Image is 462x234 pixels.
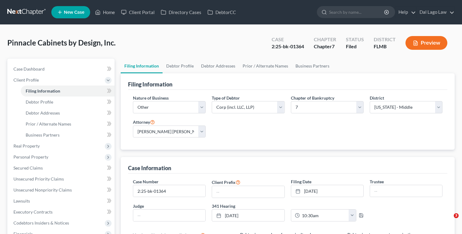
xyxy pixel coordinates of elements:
[26,132,60,137] span: Business Partners
[64,10,84,15] span: New Case
[9,185,115,196] a: Unsecured Nonpriority Claims
[212,186,284,198] input: --
[133,185,205,197] input: Enter case number...
[26,99,53,104] span: Debtor Profile
[26,110,60,115] span: Debtor Addresses
[209,203,367,209] label: 341 Hearing
[21,119,115,130] a: Prior / Alternate Names
[291,95,334,101] label: Chapter of Bankruptcy
[314,43,336,50] div: Chapter
[454,213,459,218] span: 3
[346,43,364,50] div: Filed
[291,178,311,185] label: Filing Date
[346,36,364,43] div: Status
[370,185,442,197] input: --
[13,165,43,170] span: Secured Claims
[13,220,69,225] span: Codebtors Insiders & Notices
[9,163,115,174] a: Secured Claims
[158,7,204,18] a: Directory Cases
[21,97,115,108] a: Debtor Profile
[272,43,304,50] div: 2:25-bk-01364
[13,187,72,192] span: Unsecured Nonpriority Claims
[13,176,64,181] span: Unsecured Priority Claims
[13,77,39,82] span: Client Profile
[133,95,169,101] label: Nature of Business
[163,59,197,73] a: Debtor Profile
[128,81,172,88] div: Filing Information
[9,64,115,75] a: Case Dashboard
[239,59,292,73] a: Prior / Alternate Names
[441,213,456,228] iframe: Intercom live chat
[329,6,385,18] input: Search by name...
[133,210,205,221] input: --
[300,210,349,221] input: -- : --
[13,143,40,148] span: Real Property
[212,178,240,186] label: Client Prefix
[314,36,336,43] div: Chapter
[21,130,115,141] a: Business Partners
[370,178,384,185] label: Trustee
[292,59,333,73] a: Business Partners
[121,59,163,73] a: Filing Information
[395,7,416,18] a: Help
[405,36,447,50] button: Preview
[9,174,115,185] a: Unsecured Priority Claims
[332,43,335,49] span: 7
[9,196,115,207] a: Lawsuits
[133,203,144,209] label: Judge
[374,43,396,50] div: FLMB
[212,210,284,221] a: [DATE]
[133,178,159,185] label: Case Number
[21,86,115,97] a: Filing Information
[92,7,118,18] a: Home
[21,108,115,119] a: Debtor Addresses
[9,207,115,218] a: Executory Contracts
[128,164,171,172] div: Case Information
[272,36,304,43] div: Case
[197,59,239,73] a: Debtor Addresses
[416,7,454,18] a: Dal Lago Law
[13,209,53,214] span: Executory Contracts
[13,66,45,71] span: Case Dashboard
[26,121,71,126] span: Prior / Alternate Names
[26,88,60,93] span: Filing Information
[212,95,240,101] label: Type of Debtor
[13,154,48,159] span: Personal Property
[7,38,116,47] span: Pinnacle Cabinets by Design, Inc.
[370,95,384,101] label: District
[204,7,239,18] a: DebtorCC
[133,118,155,126] label: Attorney
[118,7,158,18] a: Client Portal
[13,198,30,203] span: Lawsuits
[291,185,363,197] a: [DATE]
[374,36,396,43] div: District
